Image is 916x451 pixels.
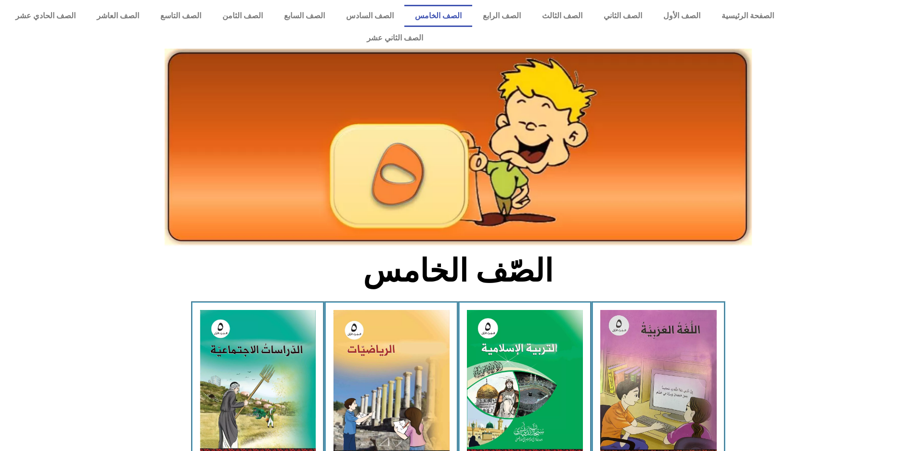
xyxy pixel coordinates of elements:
[5,5,86,27] a: الصف الحادي عشر
[653,5,711,27] a: الصف الأول
[711,5,785,27] a: الصفحة الرئيسية
[212,5,273,27] a: الصف الثامن
[593,5,653,27] a: الصف الثاني
[150,5,212,27] a: الصف التاسع
[5,27,785,49] a: الصف الثاني عشر
[335,5,404,27] a: الصف السادس
[404,5,472,27] a: الصف الخامس
[531,5,593,27] a: الصف الثالث
[86,5,150,27] a: الصف العاشر
[273,5,335,27] a: الصف السابع
[472,5,531,27] a: الصف الرابع
[299,252,617,290] h2: الصّف الخامس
